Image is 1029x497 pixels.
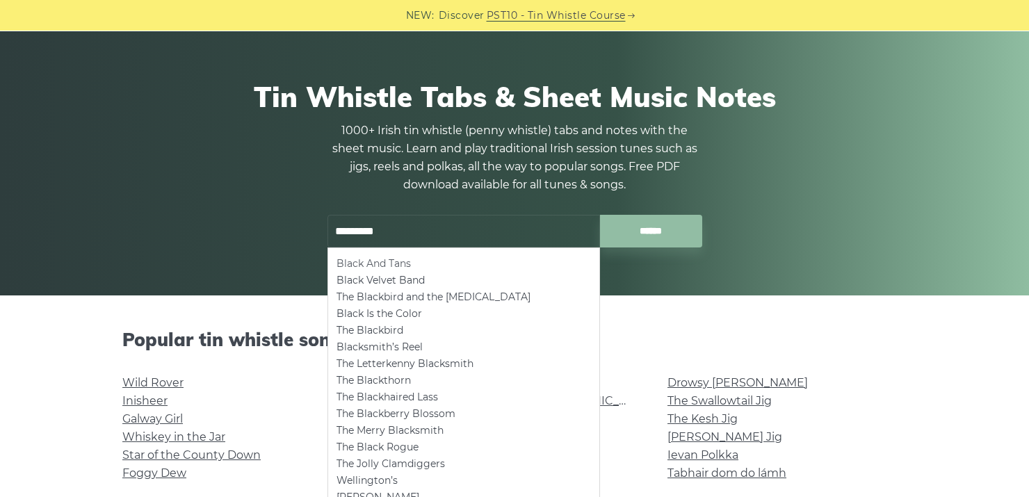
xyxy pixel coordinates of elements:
[122,448,261,462] a: Star of the County Down
[439,8,485,24] span: Discover
[337,439,591,455] li: The Black Rogue
[667,466,786,480] a: Tabhair dom do lámh
[122,329,907,350] h2: Popular tin whistle songs & tunes
[337,389,591,405] li: The Blackhaired Lass
[337,255,591,272] li: Black And Tans
[337,288,591,305] li: The Blackbird and the [MEDICAL_DATA]
[337,472,591,489] li: Wellington’s
[337,322,591,339] li: The Blackbird
[667,430,782,443] a: [PERSON_NAME] Jig
[337,305,591,322] li: Black Is the Color
[337,405,591,422] li: The Blackberry Blossom
[667,376,808,389] a: Drowsy [PERSON_NAME]
[667,394,772,407] a: The Swallowtail Jig
[667,412,738,425] a: The Kesh Jig
[122,466,186,480] a: Foggy Dew
[337,372,591,389] li: The Blackthorn
[337,339,591,355] li: Blacksmith’s Reel
[667,448,738,462] a: Ievan Polkka
[122,412,183,425] a: Galway Girl
[406,8,435,24] span: NEW:
[122,376,184,389] a: Wild Rover
[337,422,591,439] li: The Merry Blacksmith
[327,122,702,194] p: 1000+ Irish tin whistle (penny whistle) tabs and notes with the sheet music. Learn and play tradi...
[337,355,591,372] li: The Letterkenny Blacksmith
[122,394,168,407] a: Inisheer
[122,430,225,443] a: Whiskey in the Jar
[487,8,626,24] a: PST10 - Tin Whistle Course
[122,80,907,113] h1: Tin Whistle Tabs & Sheet Music Notes
[337,455,591,472] li: The Jolly Clamdiggers
[337,272,591,288] li: Black Velvet Band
